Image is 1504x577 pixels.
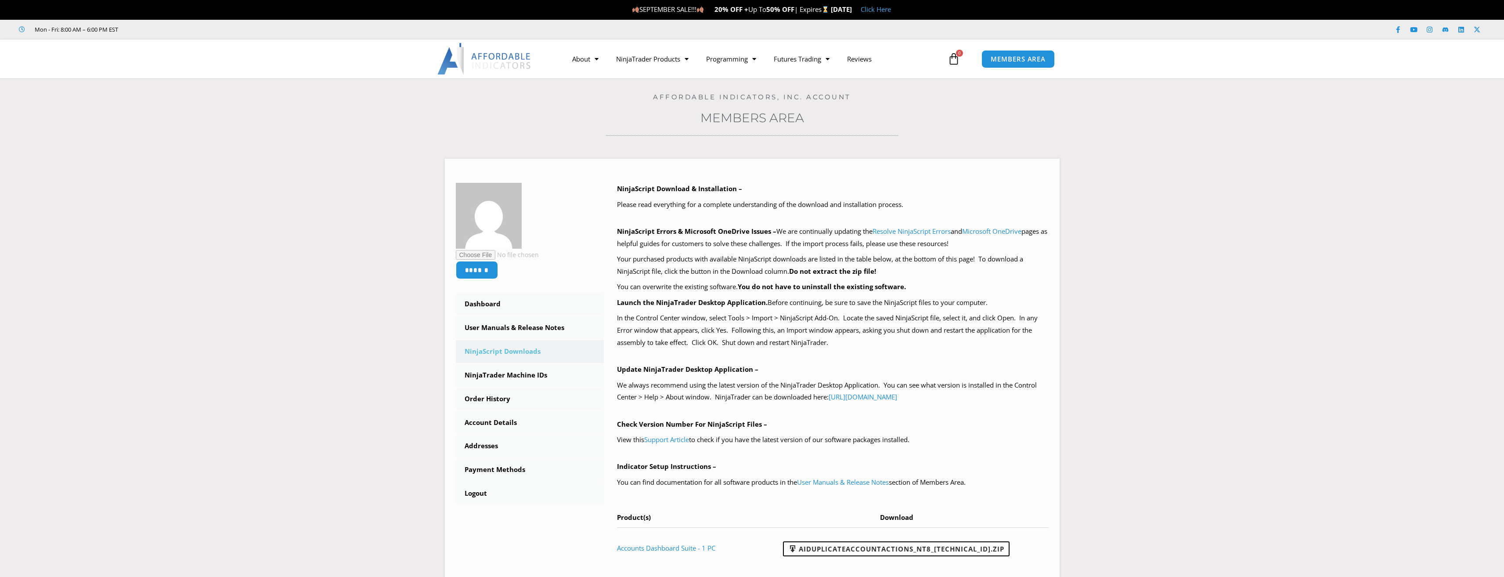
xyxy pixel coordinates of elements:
a: Accounts Dashboard Suite - 1 PC [617,544,715,552]
b: Do not extract the zip file! [789,267,876,276]
img: 🍂 [697,6,703,13]
nav: Menu [563,49,945,69]
span: Product(s) [617,513,651,522]
p: View this to check if you have the latest version of our software packages installed. [617,434,1049,446]
a: 0 [934,46,973,72]
a: Microsoft OneDrive [962,227,1021,236]
a: Members Area [700,110,804,125]
p: In the Control Center window, select Tools > Import > NinjaScript Add-On. Locate the saved NinjaS... [617,312,1049,349]
b: NinjaScript Download & Installation – [617,184,742,193]
strong: 20% OFF + [714,5,748,14]
img: LogoAI | Affordable Indicators – NinjaTrader [437,43,532,75]
b: Indicator Setup Instructions – [617,462,716,471]
img: e5881a922af3a2a9269f31a4e340e985aa7e884a14acf390f09d78fce64003e1 [456,183,522,249]
iframe: Customer reviews powered by Trustpilot [130,25,262,34]
b: Update NinjaTrader Desktop Application – [617,365,758,374]
strong: [DATE] [831,5,852,14]
b: NinjaScript Errors & Microsoft OneDrive Issues – [617,227,776,236]
a: About [563,49,607,69]
a: Affordable Indicators, Inc. Account [653,93,851,101]
b: Check Version Number For NinjaScript Files – [617,420,767,428]
p: We always recommend using the latest version of the NinjaTrader Desktop Application. You can see ... [617,379,1049,404]
a: [URL][DOMAIN_NAME] [829,392,897,401]
a: Logout [456,482,604,505]
a: Futures Trading [765,49,838,69]
p: We are continually updating the and pages as helpful guides for customers to solve these challeng... [617,225,1049,250]
p: Before continuing, be sure to save the NinjaScript files to your computer. [617,297,1049,309]
a: Support Article [644,435,689,444]
span: MEMBERS AREA [991,56,1046,62]
p: Please read everything for a complete understanding of the download and installation process. [617,199,1049,211]
b: You do not have to uninstall the existing software. [738,282,906,291]
strong: 50% OFF [766,5,794,14]
nav: Account pages [456,293,604,505]
p: Your purchased products with available NinjaScript downloads are listed in the table below, at th... [617,253,1049,278]
a: Account Details [456,411,604,434]
p: You can overwrite the existing software. [617,281,1049,293]
img: 🍂 [632,6,639,13]
a: NinjaTrader Products [607,49,697,69]
img: ⌛ [822,6,829,13]
a: Programming [697,49,765,69]
a: Reviews [838,49,880,69]
b: Launch the NinjaTrader Desktop Application. [617,298,768,307]
span: Download [880,513,913,522]
a: Payment Methods [456,458,604,481]
span: Mon - Fri: 8:00 AM – 6:00 PM EST [32,24,118,35]
a: User Manuals & Release Notes [797,478,889,486]
a: NinjaScript Downloads [456,340,604,363]
a: User Manuals & Release Notes [456,316,604,339]
a: MEMBERS AREA [981,50,1055,68]
a: AIDuplicateAccountActions_NT8_[TECHNICAL_ID].zip [783,541,1010,556]
a: NinjaTrader Machine IDs [456,364,604,387]
a: Resolve NinjaScript Errors [873,227,951,236]
a: Click Here [861,5,891,14]
p: You can find documentation for all software products in the section of Members Area. [617,476,1049,489]
a: Order History [456,388,604,410]
span: 0 [956,50,963,57]
a: Dashboard [456,293,604,316]
span: SEPTEMBER SALE!!! Up To | Expires [632,5,831,14]
a: Addresses [456,435,604,457]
